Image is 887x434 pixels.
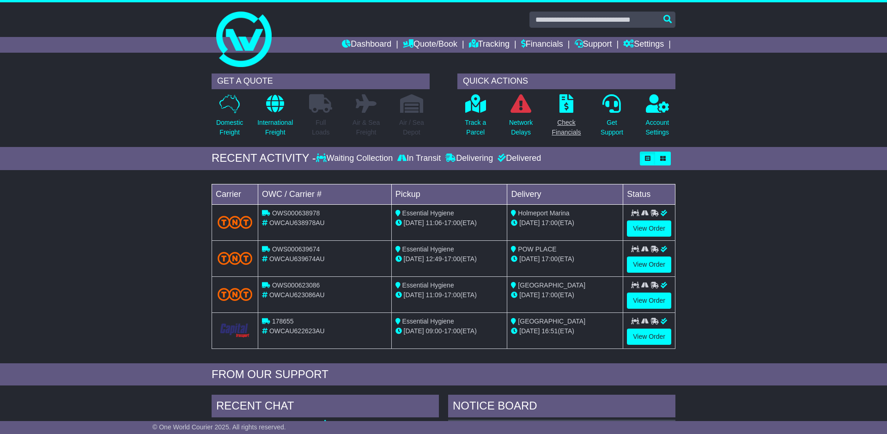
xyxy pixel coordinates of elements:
[469,37,510,53] a: Tracking
[216,94,243,142] a: DomesticFreight
[552,94,582,142] a: CheckFinancials
[426,327,442,335] span: 09:00
[509,118,533,137] p: Network Delays
[269,291,325,299] span: OWCAU623086AU
[623,37,664,53] a: Settings
[404,255,424,263] span: [DATE]
[444,219,460,226] span: 17:00
[575,37,612,53] a: Support
[352,118,380,137] p: Air & Sea Freight
[395,326,504,336] div: - (ETA)
[257,118,293,137] p: International Freight
[541,219,558,226] span: 17:00
[464,94,486,142] a: Track aParcel
[627,293,671,309] a: View Order
[509,94,533,142] a: NetworkDelays
[511,254,619,264] div: (ETA)
[272,281,320,289] span: OWS000623086
[218,288,252,300] img: TNT_Domestic.png
[269,219,325,226] span: OWCAU638978AU
[402,281,454,289] span: Essential Hygiene
[521,37,563,53] a: Financials
[404,219,424,226] span: [DATE]
[272,245,320,253] span: OWS000639674
[395,218,504,228] div: - (ETA)
[269,255,325,263] span: OWCAU639674AU
[645,94,670,142] a: AccountSettings
[426,255,442,263] span: 12:49
[402,318,454,325] span: Essential Hygiene
[511,218,619,228] div: (ETA)
[152,423,286,431] span: © One World Courier 2025. All rights reserved.
[519,219,540,226] span: [DATE]
[391,184,507,204] td: Pickup
[457,73,675,89] div: QUICK ACTIONS
[601,118,623,137] p: Get Support
[541,255,558,263] span: 17:00
[465,118,486,137] p: Track a Parcel
[309,118,332,137] p: Full Loads
[518,209,569,217] span: Holmeport Marina
[399,118,424,137] p: Air / Sea Depot
[404,327,424,335] span: [DATE]
[426,219,442,226] span: 11:06
[212,73,430,89] div: GET A QUOTE
[212,184,258,204] td: Carrier
[404,291,424,299] span: [DATE]
[402,209,454,217] span: Essential Hygiene
[627,257,671,273] a: View Order
[218,252,252,264] img: TNT_Domestic.png
[518,318,585,325] span: [GEOGRAPHIC_DATA]
[444,291,460,299] span: 17:00
[541,291,558,299] span: 17:00
[426,291,442,299] span: 11:09
[218,322,252,339] img: CapitalTransport.png
[216,118,243,137] p: Domestic Freight
[448,395,675,420] div: NOTICE BOARD
[519,291,540,299] span: [DATE]
[258,184,392,204] td: OWC / Carrier #
[212,395,439,420] div: RECENT CHAT
[257,94,293,142] a: InternationalFreight
[507,184,623,204] td: Delivery
[518,281,585,289] span: [GEOGRAPHIC_DATA]
[444,327,460,335] span: 17:00
[552,118,581,137] p: Check Financials
[627,329,671,345] a: View Order
[218,216,252,228] img: TNT_Domestic.png
[511,290,619,300] div: (ETA)
[212,152,316,165] div: RECENT ACTIVITY -
[395,254,504,264] div: - (ETA)
[627,220,671,237] a: View Order
[395,153,443,164] div: In Transit
[541,327,558,335] span: 16:51
[212,368,675,381] div: FROM OUR SUPPORT
[272,318,294,325] span: 178655
[495,153,541,164] div: Delivered
[519,255,540,263] span: [DATE]
[600,94,624,142] a: GetSupport
[342,37,391,53] a: Dashboard
[623,184,675,204] td: Status
[511,326,619,336] div: (ETA)
[443,153,495,164] div: Delivering
[269,327,325,335] span: OWCAU622623AU
[272,209,320,217] span: OWS000638978
[444,255,460,263] span: 17:00
[395,290,504,300] div: - (ETA)
[646,118,669,137] p: Account Settings
[519,327,540,335] span: [DATE]
[316,153,395,164] div: Waiting Collection
[403,37,457,53] a: Quote/Book
[518,245,556,253] span: POW PLACE
[402,245,454,253] span: Essential Hygiene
